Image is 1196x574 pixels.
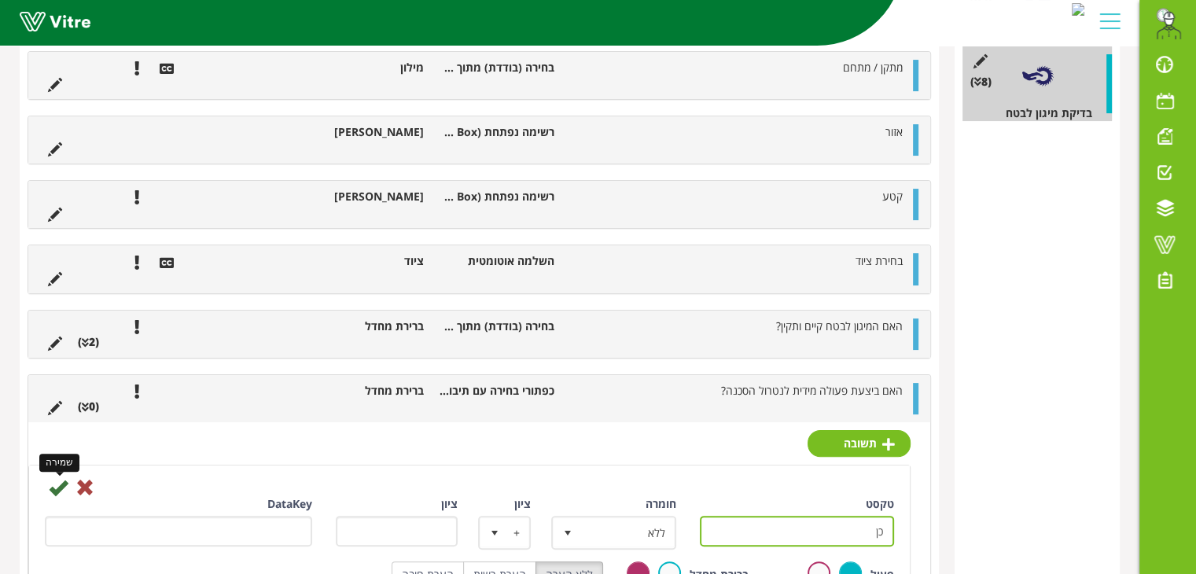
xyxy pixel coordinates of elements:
[514,496,531,512] label: ציון
[301,124,432,140] li: [PERSON_NAME]
[432,253,562,269] li: השלמה אוטומטית
[432,318,562,334] li: בחירה (בודדת) מתוך רשימה
[808,430,911,457] a: תשובה
[1153,8,1184,39] img: da32df7d-b9e3-429d-8c5c-2e32c797c474.png
[70,399,107,414] li: (0 )
[267,496,312,512] label: DataKey
[885,124,903,139] span: אזור
[432,60,562,75] li: בחירה (בודדת) מתוך רשימה
[508,518,529,546] span: +
[480,518,509,546] span: select
[441,496,458,512] label: ציון
[432,383,562,399] li: כפתורי בחירה עם תיבות סימון
[301,383,432,399] li: ברירת מחדל
[646,496,676,512] label: חומרה
[970,74,992,90] span: (8 )
[554,518,582,546] span: select
[974,105,1112,121] div: בדיקת מיגון לבטח
[721,383,903,398] span: האם ביצעת פעולה מידית לנטרול הסכנה?
[581,518,675,546] span: ללא
[301,318,432,334] li: ברירת מחדל
[432,124,562,140] li: רשימה נפתחת (Combo Box)
[843,60,903,75] span: מתקן / מתחם
[776,318,903,333] span: האם המיגון לבטח קיים ותקין?
[39,454,79,472] div: שמירה
[856,253,903,268] span: בחירת ציוד
[882,189,903,204] span: קטע
[432,189,562,204] li: רשימה נפתחת (Combo Box)
[301,253,432,269] li: ציוד
[1072,3,1084,16] img: c0dca6a0-d8b6-4077-9502-601a54a2ea4a.jpg
[301,60,432,75] li: מילון
[70,334,107,350] li: (2 )
[301,189,432,204] li: [PERSON_NAME]
[866,496,894,512] label: טקסט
